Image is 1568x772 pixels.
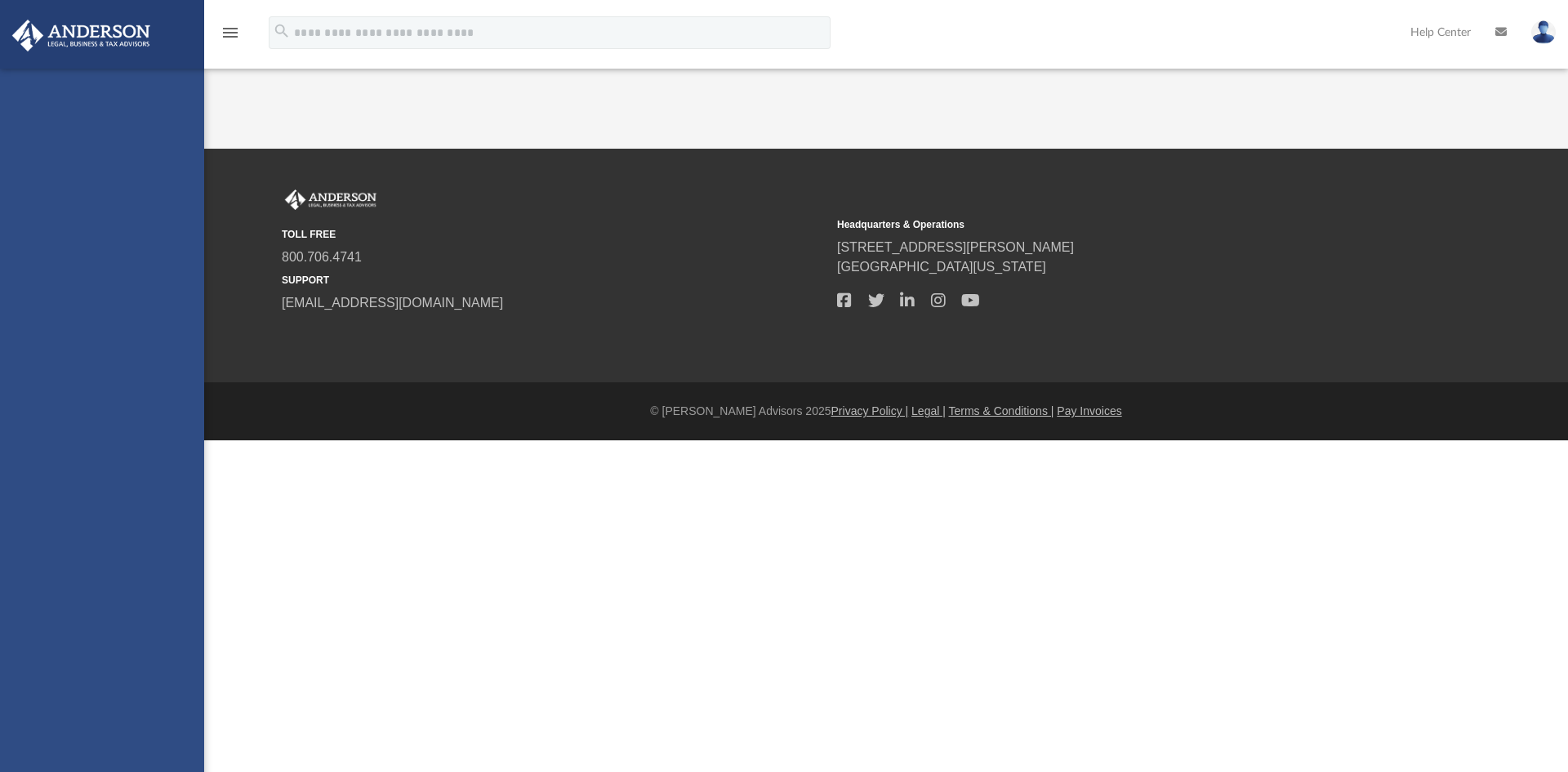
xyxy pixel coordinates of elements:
a: [GEOGRAPHIC_DATA][US_STATE] [837,260,1046,274]
small: Headquarters & Operations [837,217,1381,232]
a: menu [220,31,240,42]
a: [EMAIL_ADDRESS][DOMAIN_NAME] [282,296,503,310]
i: search [273,22,291,40]
small: SUPPORT [282,273,826,288]
a: 800.706.4741 [282,250,362,264]
a: [STREET_ADDRESS][PERSON_NAME] [837,240,1074,254]
a: Pay Invoices [1057,404,1121,417]
a: Terms & Conditions | [949,404,1054,417]
a: Privacy Policy | [831,404,909,417]
img: Anderson Advisors Platinum Portal [7,20,155,51]
div: © [PERSON_NAME] Advisors 2025 [204,403,1568,420]
small: TOLL FREE [282,227,826,242]
img: Anderson Advisors Platinum Portal [282,190,380,211]
a: Legal | [911,404,946,417]
img: User Pic [1531,20,1556,44]
i: menu [220,23,240,42]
